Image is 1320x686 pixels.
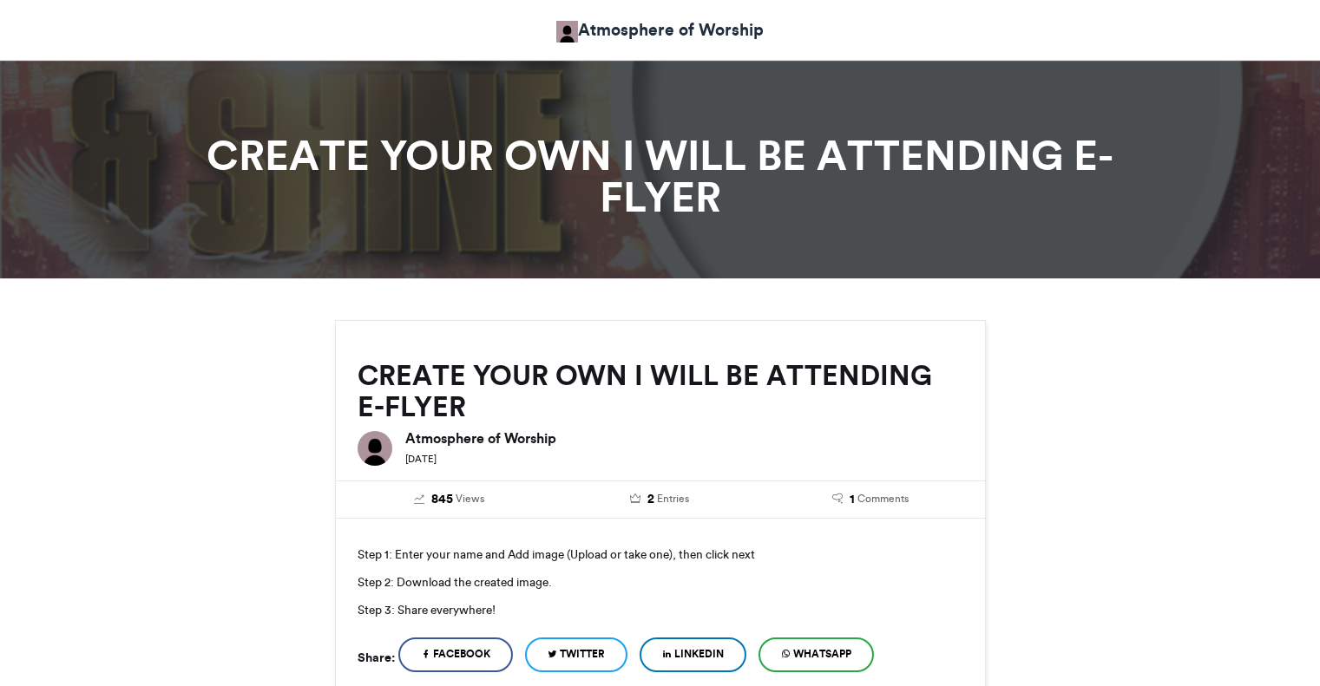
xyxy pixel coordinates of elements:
[405,431,963,445] h6: Atmosphere of Worship
[456,491,484,506] span: Views
[674,646,724,662] span: LinkedIn
[850,490,855,509] span: 1
[433,646,490,662] span: Facebook
[556,21,578,42] img: Atmosphere Of Worship
[358,431,392,466] img: Atmosphere of Worship
[568,490,752,509] a: 2 Entries
[793,646,851,662] span: WhatsApp
[431,490,453,509] span: 845
[657,491,689,506] span: Entries
[358,540,963,624] p: Step 1: Enter your name and Add image (Upload or take one), then click next Step 2: Download the ...
[778,490,963,509] a: 1 Comments
[179,134,1142,218] h1: CREATE YOUR OWN I WILL BE ATTENDING E-FLYER
[647,490,654,509] span: 2
[857,491,909,506] span: Comments
[560,646,605,662] span: Twitter
[525,637,627,672] a: Twitter
[358,360,963,422] h2: CREATE YOUR OWN I WILL BE ATTENDING E-FLYER
[398,637,513,672] a: Facebook
[556,17,764,42] a: Atmosphere of Worship
[759,637,874,672] a: WhatsApp
[358,490,542,509] a: 845 Views
[358,646,395,669] h5: Share:
[405,453,437,465] small: [DATE]
[640,637,746,672] a: LinkedIn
